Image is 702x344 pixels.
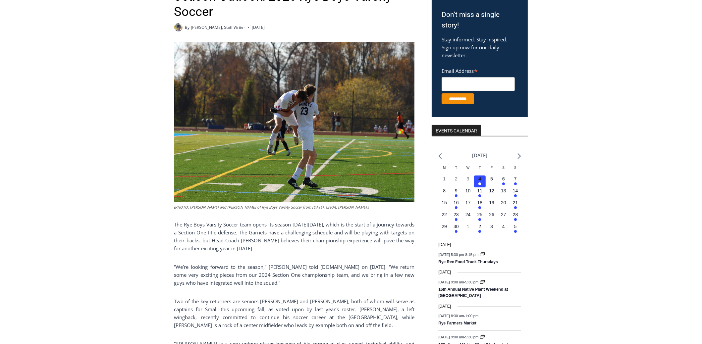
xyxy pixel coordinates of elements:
[478,224,481,229] time: 2
[438,321,476,326] a: Rye Farmers Market
[489,188,494,193] time: 12
[486,175,498,187] button: 5
[438,153,442,159] a: Previous month
[442,10,518,30] h3: Don't miss a single story!
[174,297,414,329] p: Two of the key returners are seniors [PERSON_NAME] and [PERSON_NAME], both of whom will serve as ...
[514,224,517,229] time: 5
[438,335,479,339] time: -
[490,176,493,181] time: 5
[438,314,478,318] time: -
[442,212,447,217] time: 22
[467,176,469,181] time: 3
[450,187,462,199] button: 9 Has events
[438,335,464,339] span: [DATE] 9:00 am
[486,165,498,175] div: Friday
[191,25,245,30] a: [PERSON_NAME], Staff Writer
[513,188,518,193] time: 14
[432,125,481,136] h2: Events Calendar
[454,212,459,217] time: 23
[455,218,458,221] em: Has events
[498,223,510,235] button: 4
[502,224,505,229] time: 4
[442,200,447,205] time: 15
[514,166,516,170] span: S
[479,166,481,170] span: T
[454,200,459,205] time: 16
[465,253,478,257] span: 8:15 pm
[438,303,451,310] time: [DATE]
[159,64,321,82] a: Intern @ [DOMAIN_NAME]
[450,211,462,223] button: 23 Has events
[174,23,183,31] img: (PHOTO: MyRye.com 2024 Head Intern, Editor and now Staff Writer Charlie Morris. Contributed.)Char...
[438,242,451,248] time: [DATE]
[442,35,518,59] p: Stay informed. Stay inspired. Sign up now for our daily newsletter.
[455,194,458,197] em: Has events
[455,206,458,209] em: Has events
[76,71,146,77] img: s_800_fb4090eb-a5ce-4617-a4bb-a38a2696d202.png
[498,165,510,175] div: Saturday
[438,260,498,265] a: Rye Rec Food Truck Thursdays
[474,175,486,187] button: 4 Has events
[498,187,510,199] button: 13
[478,206,481,209] em: Has events
[465,188,471,193] time: 10
[462,211,474,223] button: 24
[173,66,307,81] span: Intern @ [DOMAIN_NAME]
[510,175,521,187] button: 7 Has events
[501,200,506,205] time: 20
[517,153,521,159] a: Next month
[478,218,481,221] em: Has events
[514,182,517,185] em: Has events
[510,199,521,211] button: 21 Has events
[462,199,474,211] button: 17
[514,176,517,181] time: 7
[442,64,515,76] label: Email Address
[462,223,474,235] button: 1
[486,211,498,223] button: 26
[465,212,471,217] time: 24
[174,221,414,252] p: The Rye Boys Varsity Soccer team opens its season [DATE][DATE], which is the start of a journey t...
[490,224,493,229] time: 3
[477,212,483,217] time: 25
[513,200,518,205] time: 21
[443,166,446,170] span: M
[510,165,521,175] div: Sunday
[454,224,459,229] time: 30
[438,165,450,175] div: Monday
[514,194,517,197] em: Has events
[174,263,414,287] p: “We’re looking forward to the season,” [PERSON_NAME] told [DOMAIN_NAME] on [DATE]. “We return som...
[438,253,464,257] span: [DATE] 5:30 pm
[513,212,518,217] time: 28
[442,224,447,229] time: 29
[455,188,458,193] time: 9
[174,42,414,202] img: (PHOTO: Alex van der Voort and Lex Cox of Rye Boys Varsity Soccer on Thursday, October 31, 2024 f...
[438,199,450,211] button: 15
[502,176,505,181] time: 6
[478,176,481,181] time: 4
[185,24,190,30] span: By
[510,223,521,235] button: 5 Has events
[514,230,517,233] em: Has events
[450,165,462,175] div: Tuesday
[443,176,446,181] time: 1
[167,0,313,64] div: "[PERSON_NAME] and I covered the [DATE] Parade, which was a really eye opening experience as I ha...
[455,230,458,233] em: Has events
[462,175,474,187] button: 3
[477,200,483,205] time: 18
[491,166,493,170] span: F
[465,335,478,339] span: 5:30 pm
[443,188,446,193] time: 8
[438,253,479,257] time: -
[486,223,498,235] button: 3
[486,199,498,211] button: 19
[498,175,510,187] button: 6 Has events
[501,188,506,193] time: 13
[501,212,506,217] time: 27
[462,187,474,199] button: 10
[514,218,517,221] em: Has events
[489,212,494,217] time: 26
[478,182,481,185] em: Has events
[467,224,469,229] time: 1
[465,200,471,205] time: 17
[498,211,510,223] button: 27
